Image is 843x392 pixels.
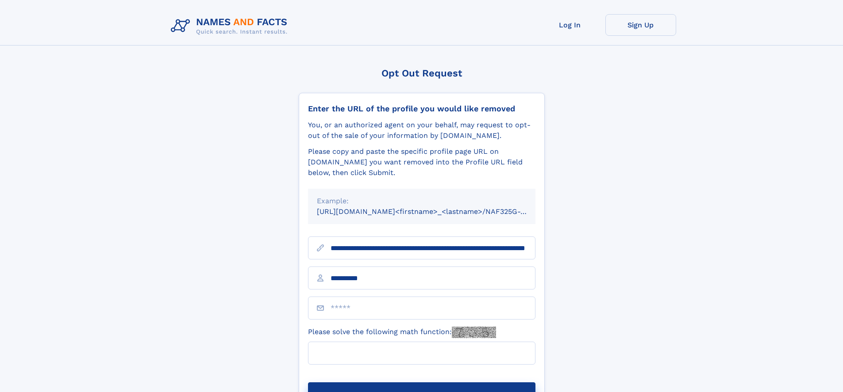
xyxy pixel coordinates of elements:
a: Sign Up [605,14,676,36]
div: Opt Out Request [299,68,545,79]
img: Logo Names and Facts [167,14,295,38]
label: Please solve the following math function: [308,327,496,338]
div: Example: [317,196,527,206]
div: You, or an authorized agent on your behalf, may request to opt-out of the sale of your informatio... [308,120,535,141]
div: Enter the URL of the profile you would like removed [308,104,535,114]
div: Please copy and paste the specific profile page URL on [DOMAIN_NAME] you want removed into the Pr... [308,146,535,178]
small: [URL][DOMAIN_NAME]<firstname>_<lastname>/NAF325G-xxxxxxxx [317,207,552,216]
a: Log In [535,14,605,36]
